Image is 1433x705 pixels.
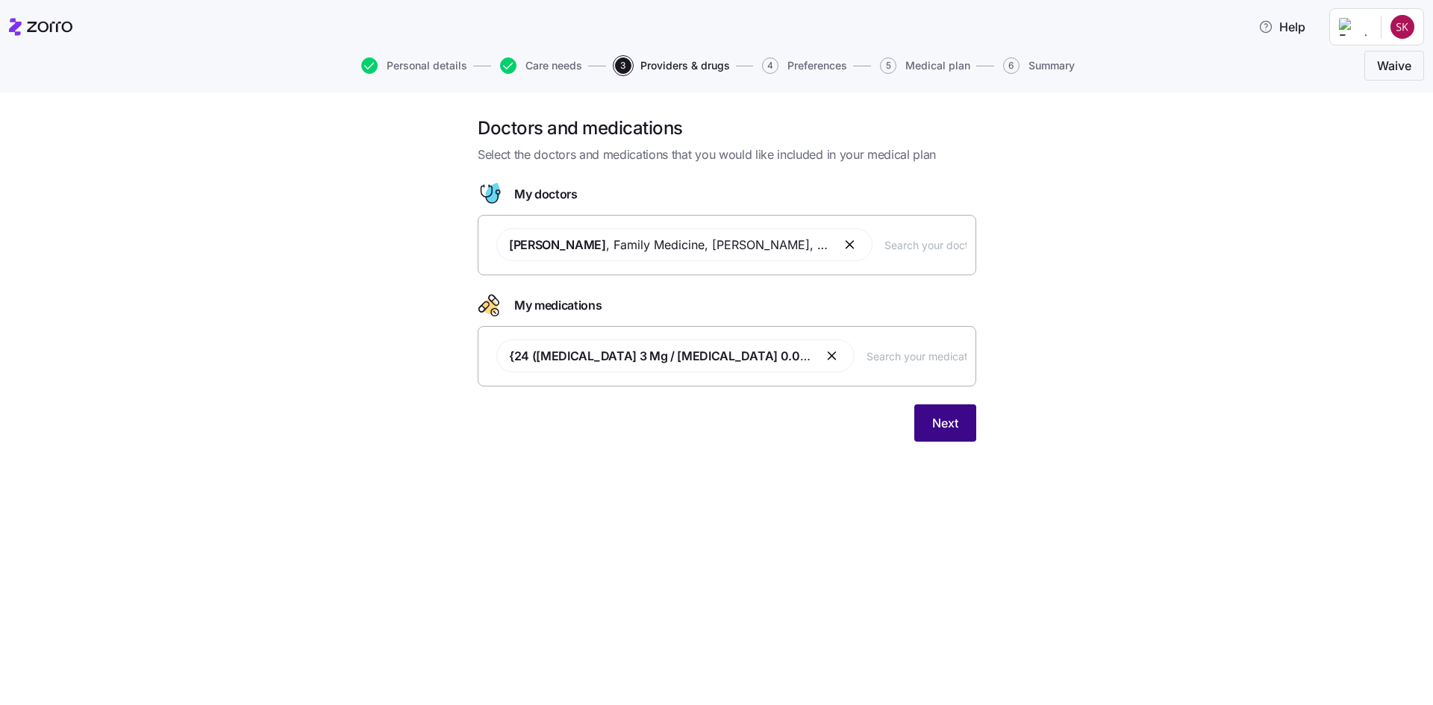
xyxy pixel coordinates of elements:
[500,57,582,74] button: Care needs
[1390,15,1414,39] img: e0d6f044d619214d55b13e73a30940f3
[1246,12,1317,42] button: Help
[1377,57,1411,75] span: Waive
[932,414,958,432] span: Next
[1028,60,1075,71] span: Summary
[509,348,1277,363] span: {24 ([MEDICAL_DATA] 3 Mg / [MEDICAL_DATA] 0.02 Mg Oral Tablet) / 4 (inert Ingredients 1 Mg Oral T...
[884,236,967,253] input: Search your doctors
[867,348,967,364] input: Search your medications
[1003,57,1075,74] button: 6Summary
[762,57,778,74] span: 4
[615,57,631,74] span: 3
[478,116,976,140] h1: Doctors and medications
[478,182,502,206] svg: Doctor figure
[525,60,582,71] span: Care needs
[1339,18,1369,36] img: Employer logo
[880,57,896,74] span: 5
[497,57,582,74] a: Care needs
[514,296,602,315] span: My medications
[1258,18,1305,36] span: Help
[880,57,970,74] button: 5Medical plan
[787,60,847,71] span: Preferences
[478,293,502,317] svg: Drugs
[1364,51,1424,81] button: Waive
[509,237,606,252] span: [PERSON_NAME]
[612,57,730,74] a: 3Providers & drugs
[1003,57,1020,74] span: 6
[361,57,467,74] button: Personal details
[615,57,730,74] button: 3Providers & drugs
[387,60,467,71] span: Personal details
[640,60,730,71] span: Providers & drugs
[905,60,970,71] span: Medical plan
[509,236,830,254] span: , Family Medicine , [PERSON_NAME], [GEOGRAPHIC_DATA]
[914,404,976,442] button: Next
[514,185,578,204] span: My doctors
[762,57,847,74] button: 4Preferences
[358,57,467,74] a: Personal details
[478,145,976,164] span: Select the doctors and medications that you would like included in your medical plan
